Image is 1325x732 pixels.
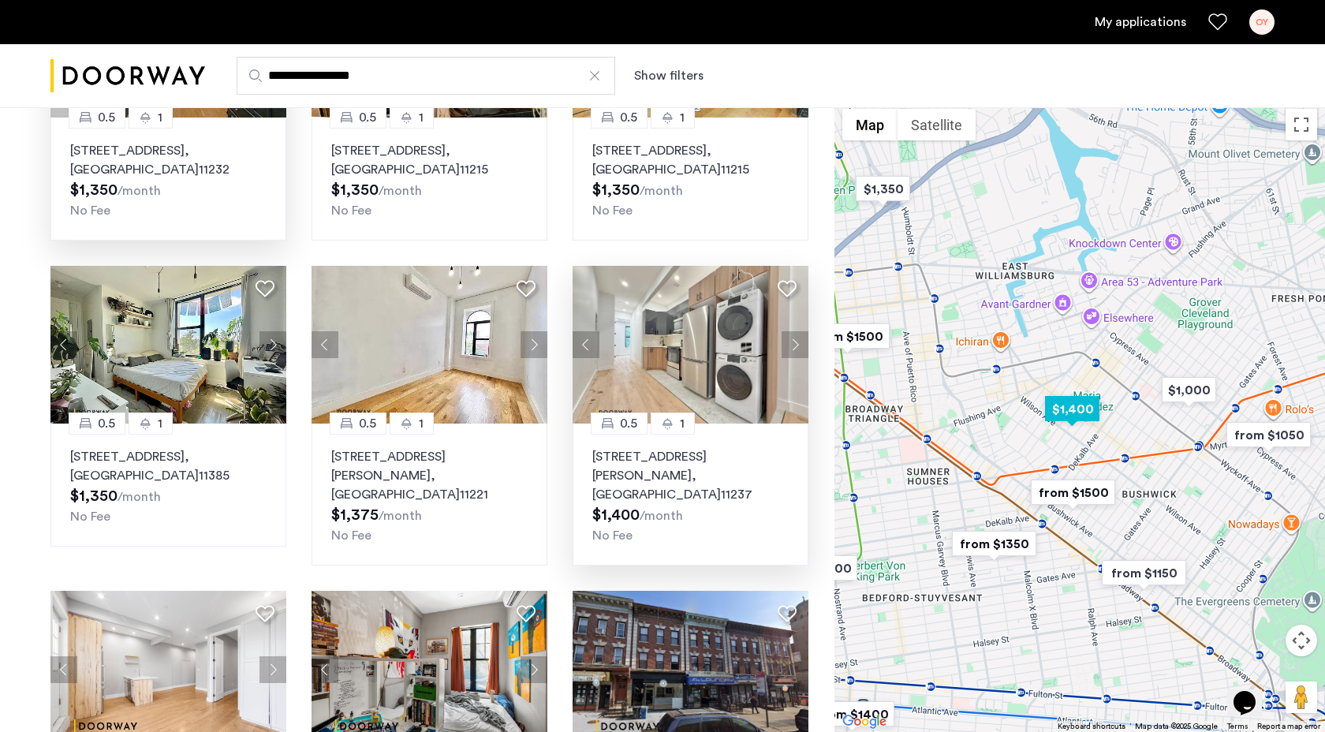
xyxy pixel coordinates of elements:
[158,414,162,433] span: 1
[50,47,205,106] img: logo
[331,529,371,542] span: No Fee
[592,182,640,198] span: $1,350
[1208,13,1227,32] a: Favorites
[573,266,809,424] img: 2016_638634860949283436.jpeg
[592,141,789,179] p: [STREET_ADDRESS] 11215
[379,510,422,522] sub: /month
[359,108,376,127] span: 0.5
[118,491,161,503] sub: /month
[1286,682,1317,713] button: Drag Pegman onto the map to open Street View
[838,711,890,732] img: Google
[70,510,110,523] span: No Fee
[799,319,896,354] div: from $1500
[1155,372,1222,408] div: $1,000
[70,488,118,504] span: $1,350
[50,118,286,241] a: 0.51[STREET_ADDRESS], [GEOGRAPHIC_DATA]11232No Fee
[1286,625,1317,656] button: Map camera controls
[680,108,685,127] span: 1
[70,447,267,485] p: [STREET_ADDRESS] 11385
[680,414,685,433] span: 1
[259,331,286,358] button: Next apartment
[98,414,115,433] span: 0.5
[946,526,1043,562] div: from $1350
[50,266,287,424] img: dc6efc1f-24ba-4395-9182-45437e21be9a_638766076627642232.png
[1025,475,1122,510] div: from $1500
[592,529,633,542] span: No Fee
[331,204,371,217] span: No Fee
[620,414,637,433] span: 0.5
[98,108,115,127] span: 0.5
[573,424,808,566] a: 0.51[STREET_ADDRESS][PERSON_NAME], [GEOGRAPHIC_DATA]11237No Fee
[118,185,161,197] sub: /month
[1249,9,1275,35] div: OY
[158,108,162,127] span: 1
[1227,669,1278,716] iframe: chat widget
[620,108,637,127] span: 0.5
[573,331,599,358] button: Previous apartment
[70,141,267,179] p: [STREET_ADDRESS] 11232
[50,331,77,358] button: Previous apartment
[312,266,548,424] img: 2016_638508057420627486.jpeg
[1220,417,1317,453] div: from $1050
[312,118,547,241] a: 0.51[STREET_ADDRESS], [GEOGRAPHIC_DATA]11215No Fee
[1135,723,1218,730] span: Map data ©2025 Google
[1095,13,1186,32] a: My application
[359,414,376,433] span: 0.5
[70,204,110,217] span: No Fee
[640,510,683,522] sub: /month
[592,507,640,523] span: $1,400
[419,414,424,433] span: 1
[782,331,808,358] button: Next apartment
[634,66,704,85] button: Show or hide filters
[1058,721,1125,732] button: Keyboard shortcuts
[838,711,890,732] a: Open this area in Google Maps (opens a new window)
[50,424,286,547] a: 0.51[STREET_ADDRESS], [GEOGRAPHIC_DATA]11385No Fee
[379,185,422,197] sub: /month
[1286,109,1317,140] button: Toggle fullscreen view
[521,331,547,358] button: Next apartment
[592,447,789,504] p: [STREET_ADDRESS][PERSON_NAME] 11237
[419,108,424,127] span: 1
[1039,391,1106,427] div: $1,400
[521,656,547,683] button: Next apartment
[1227,721,1248,732] a: Terms (opens in new tab)
[1257,721,1320,732] a: Report a map error
[804,697,901,732] div: from $1400
[592,204,633,217] span: No Fee
[1095,555,1192,591] div: from $1150
[50,656,77,683] button: Previous apartment
[237,57,615,95] input: Apartment Search
[331,141,528,179] p: [STREET_ADDRESS] 11215
[898,109,976,140] button: Show satellite imagery
[331,447,528,504] p: [STREET_ADDRESS][PERSON_NAME] 11221
[640,185,683,197] sub: /month
[312,424,547,566] a: 0.51[STREET_ADDRESS][PERSON_NAME], [GEOGRAPHIC_DATA]11221No Fee
[573,118,808,241] a: 0.51[STREET_ADDRESS], [GEOGRAPHIC_DATA]11215No Fee
[50,47,205,106] a: Cazamio logo
[70,182,118,198] span: $1,350
[312,656,338,683] button: Previous apartment
[331,507,379,523] span: $1,375
[259,656,286,683] button: Next apartment
[312,331,338,358] button: Previous apartment
[331,182,379,198] span: $1,350
[842,109,898,140] button: Show street map
[849,171,916,207] div: $1,350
